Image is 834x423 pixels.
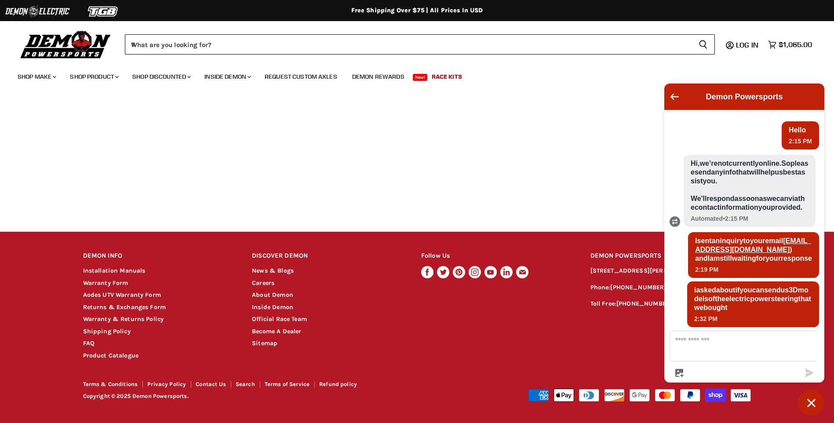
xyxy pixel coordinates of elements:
[590,266,751,276] p: [STREET_ADDRESS][PERSON_NAME]
[83,246,236,266] h2: DEMON INFO
[425,68,469,86] a: Race Kits
[147,381,186,387] a: Privacy Policy
[252,315,307,323] a: Official Race Team
[83,381,418,390] nav: Footer
[66,7,769,15] div: Free Shipping Over $75 | All Prices In USD
[252,303,293,311] a: Inside Demon
[196,381,226,387] a: Contact Us
[265,381,310,387] a: Terms of Service
[252,328,301,335] a: Become A Dealer
[346,68,411,86] a: Demon Rewards
[125,34,692,55] input: When autocomplete results are available use up and down arrows to review and enter to select
[18,29,114,60] img: Demon Powersports
[590,283,751,293] p: Phone:
[252,267,294,274] a: News & Blogs
[736,40,758,49] span: Log in
[590,299,751,309] p: Toll Free:
[83,352,139,359] a: Product Catalogue
[692,34,715,55] button: Search
[779,40,812,49] span: $1,065.00
[4,3,70,20] img: Demon Electric Logo 2
[610,284,666,291] a: [PHONE_NUMBER]
[616,300,672,307] a: [PHONE_NUMBER]
[732,41,764,49] a: Log in
[252,246,404,266] h2: DISCOVER DEMON
[252,279,274,287] a: Careers
[258,68,344,86] a: Request Custom Axles
[252,339,277,347] a: Sitemap
[83,393,418,400] p: Copyright © 2025 Demon Powersports.
[11,64,810,86] ul: Main menu
[70,3,136,20] img: TGB Logo 2
[764,38,816,51] a: $1,065.00
[198,68,256,86] a: Inside Demon
[252,291,293,299] a: About Demon
[319,381,357,387] a: Refund policy
[413,74,428,81] span: New!
[83,291,161,299] a: Aodes UTV Warranty Form
[83,315,164,323] a: Warranty & Returns Policy
[83,279,128,287] a: Warranty Form
[662,84,827,416] inbox-online-store-chat: Shopify online store chat
[125,34,715,55] form: Product
[11,68,62,86] a: Shop Make
[126,68,196,86] a: Shop Discounted
[236,381,255,387] a: Search
[63,68,124,86] a: Shop Product
[83,339,95,347] a: FAQ
[83,328,131,335] a: Shipping Policy
[421,246,574,266] h2: Follow Us
[324,77,510,87] span: We'll get back to you as soon as possible.
[83,381,138,387] a: Terms & Conditions
[590,246,751,266] h2: DEMON POWERSPORTS
[83,267,146,274] a: Installation Manuals
[83,303,166,311] a: Returns & Exchanges Form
